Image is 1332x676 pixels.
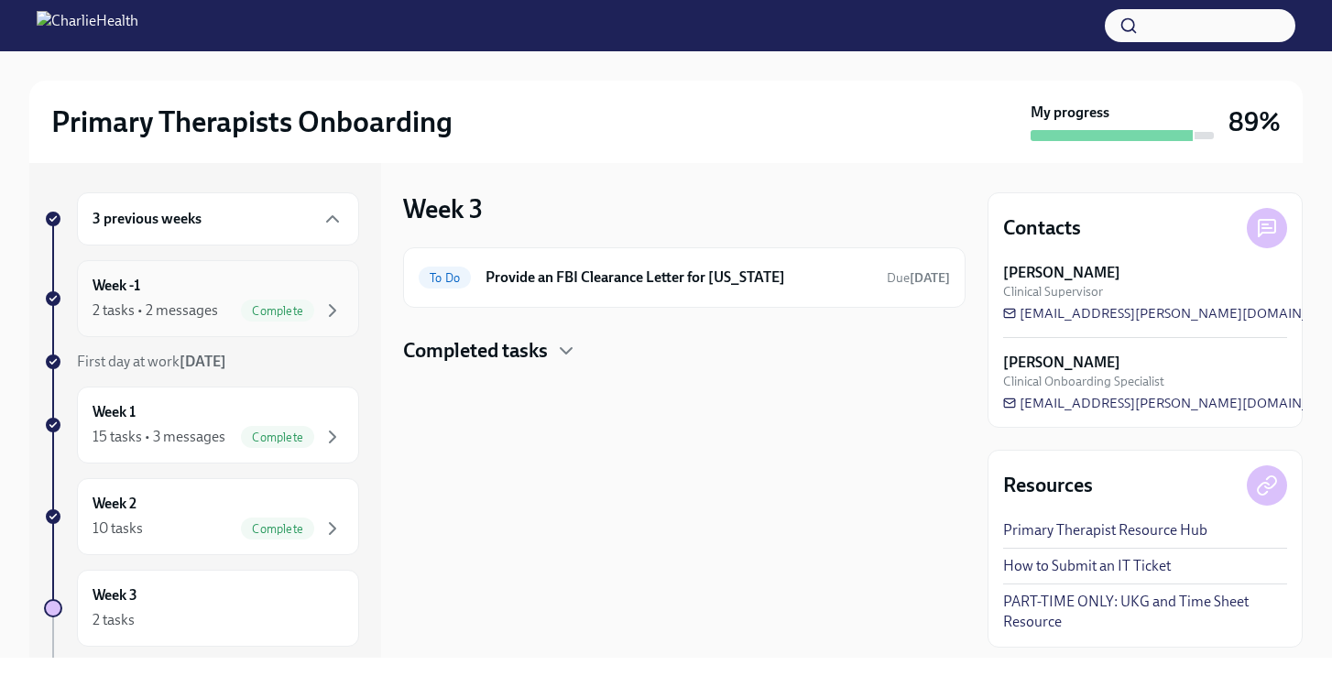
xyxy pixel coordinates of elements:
strong: My progress [1031,103,1109,123]
span: To Do [419,271,471,285]
div: 2 tasks [93,610,135,630]
a: Week 115 tasks • 3 messagesComplete [44,387,359,463]
h6: Week 2 [93,494,136,514]
img: CharlieHealth [37,11,138,40]
a: Week 32 tasks [44,570,359,647]
h3: Week 3 [403,192,483,225]
div: 10 tasks [93,518,143,539]
span: Complete [241,431,314,444]
h6: Provide an FBI Clearance Letter for [US_STATE] [486,267,872,288]
strong: [DATE] [910,270,950,286]
a: Primary Therapist Resource Hub [1003,520,1207,540]
a: Week 210 tasksComplete [44,478,359,555]
a: To DoProvide an FBI Clearance Letter for [US_STATE]Due[DATE] [419,263,950,292]
a: Week -12 tasks • 2 messagesComplete [44,260,359,337]
div: 3 previous weeks [77,192,359,245]
span: First day at work [77,353,226,370]
strong: [PERSON_NAME] [1003,263,1120,283]
div: Completed tasks [403,337,966,365]
h2: Primary Therapists Onboarding [51,104,453,140]
strong: [PERSON_NAME] [1003,353,1120,373]
h6: Week 1 [93,402,136,422]
a: First day at work[DATE] [44,352,359,372]
span: Complete [241,522,314,536]
h4: Resources [1003,472,1093,499]
h4: Contacts [1003,214,1081,242]
h3: 89% [1228,105,1281,138]
h6: Week 3 [93,585,137,605]
div: 15 tasks • 3 messages [93,427,225,447]
a: How to Submit an IT Ticket [1003,556,1171,576]
a: PART-TIME ONLY: UKG and Time Sheet Resource [1003,592,1287,632]
div: 2 tasks • 2 messages [93,300,218,321]
span: September 18th, 2025 09:00 [887,269,950,287]
span: Clinical Onboarding Specialist [1003,373,1164,390]
span: Due [887,270,950,286]
span: Complete [241,304,314,318]
span: Clinical Supervisor [1003,283,1103,300]
h6: 3 previous weeks [93,209,202,229]
h4: Completed tasks [403,337,548,365]
strong: [DATE] [180,353,226,370]
h6: Week -1 [93,276,140,296]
